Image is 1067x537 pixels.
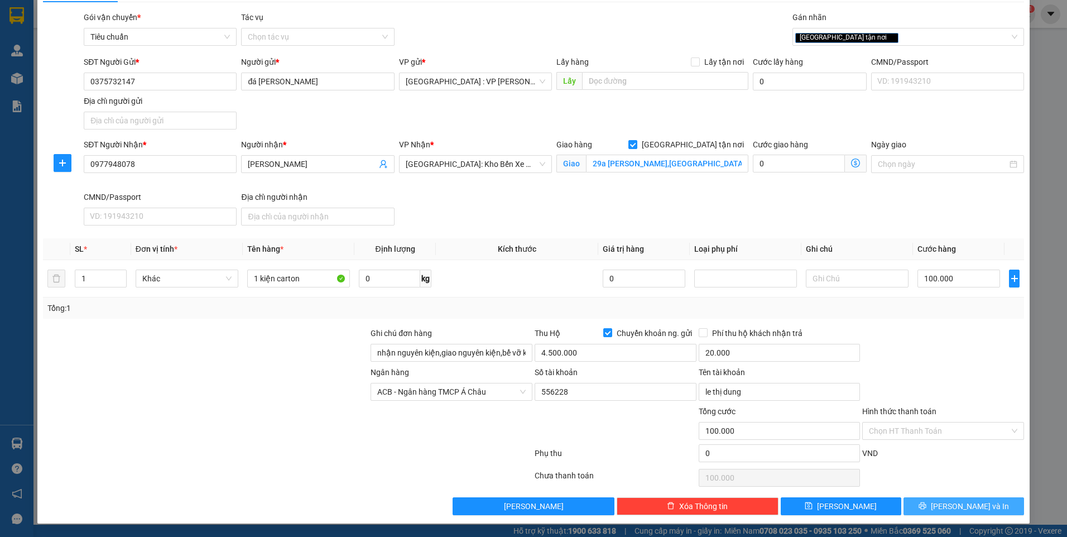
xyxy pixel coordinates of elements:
[888,35,894,40] span: close
[47,270,65,287] button: delete
[54,154,71,172] button: plus
[805,502,813,511] span: save
[699,383,861,401] input: Tên tài khoản
[612,327,696,339] span: Chuyển khoản ng. gửi
[47,302,412,314] div: Tổng: 1
[919,502,926,511] span: printer
[700,56,748,68] span: Lấy tận nơi
[84,95,237,107] div: Địa chỉ người gửi
[54,159,71,167] span: plus
[862,449,878,458] span: VND
[556,140,592,149] span: Giao hàng
[247,244,283,253] span: Tên hàng
[878,158,1007,170] input: Ngày giao
[1010,274,1019,283] span: plus
[533,447,698,467] div: Phụ thu
[753,155,845,172] input: Cước giao hàng
[533,469,698,489] div: Chưa thanh toán
[142,270,232,287] span: Khác
[84,138,237,151] div: SĐT Người Nhận
[851,159,860,167] span: dollar-circle
[556,57,589,66] span: Lấy hàng
[690,238,801,260] th: Loại phụ phí
[371,329,432,338] label: Ghi chú đơn hàng
[806,270,909,287] input: Ghi Chú
[371,344,532,362] input: Ghi chú đơn hàng
[379,160,388,169] span: user-add
[377,383,526,400] span: ACB - Ngân hàng TMCP Á Châu
[871,140,906,149] label: Ngày giao
[903,497,1024,515] button: printer[PERSON_NAME] và In
[699,368,745,377] label: Tên tài khoản
[582,72,749,90] input: Dọc đường
[241,56,394,68] div: Người gửi
[801,238,913,260] th: Ghi chú
[556,72,582,90] span: Lấy
[535,383,696,401] input: Số tài khoản
[679,500,728,512] span: Xóa Thông tin
[535,368,578,377] label: Số tài khoản
[406,73,545,90] span: Hà Nội : VP Hoàng Mai
[241,13,263,22] label: Tác vụ
[84,191,237,203] div: CMND/Passport
[1009,270,1020,287] button: plus
[376,244,415,253] span: Định lượng
[420,270,431,287] span: kg
[917,244,956,253] span: Cước hàng
[862,407,936,416] label: Hình thức thanh toán
[90,28,230,45] span: Tiêu chuẩn
[399,56,552,68] div: VP gửi
[84,56,237,68] div: SĐT Người Gửi
[617,497,778,515] button: deleteXóa Thông tin
[535,329,560,338] span: Thu Hộ
[241,191,394,203] div: Địa chỉ người nhận
[371,368,409,377] label: Ngân hàng
[708,327,807,339] span: Phí thu hộ khách nhận trả
[556,155,586,172] span: Giao
[667,502,675,511] span: delete
[453,497,614,515] button: [PERSON_NAME]
[871,56,1024,68] div: CMND/Passport
[84,13,141,22] span: Gói vận chuyển
[504,500,564,512] span: [PERSON_NAME]
[84,112,237,130] input: Địa chỉ của người gửi
[637,138,748,151] span: [GEOGRAPHIC_DATA] tận nơi
[753,57,803,66] label: Cước lấy hàng
[603,270,685,287] input: 0
[399,140,430,149] span: VP Nhận
[931,500,1009,512] span: [PERSON_NAME] và In
[699,407,736,416] span: Tổng cước
[603,244,644,253] span: Giá trị hàng
[795,33,898,43] span: [GEOGRAPHIC_DATA] tận nơi
[753,73,867,90] input: Cước lấy hàng
[247,270,350,287] input: VD: Bàn, Ghế
[781,497,901,515] button: save[PERSON_NAME]
[241,138,394,151] div: Người nhận
[498,244,536,253] span: Kích thước
[586,155,749,172] input: Giao tận nơi
[75,244,84,253] span: SL
[136,244,177,253] span: Đơn vị tính
[753,140,808,149] label: Cước giao hàng
[792,13,826,22] label: Gán nhãn
[241,208,394,226] input: Địa chỉ của người nhận
[817,500,877,512] span: [PERSON_NAME]
[406,156,545,172] span: Nha Trang: Kho Bến Xe Phía Nam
